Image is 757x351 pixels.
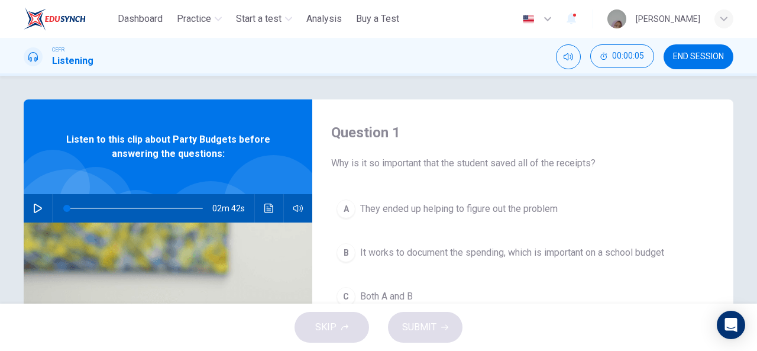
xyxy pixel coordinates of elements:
[673,52,724,62] span: END SESSION
[331,238,714,268] button: BIt works to document the spending, which is important on a school budget
[521,15,536,24] img: en
[636,12,700,26] div: [PERSON_NAME]
[351,8,404,30] button: Buy a Test
[260,194,279,223] button: Click to see the audio transcription
[337,199,355,218] div: A
[356,12,399,26] span: Buy a Test
[24,7,113,31] a: ELTC logo
[331,194,714,224] button: AThey ended up helping to figure out the problem
[664,44,733,69] button: END SESSION
[607,9,626,28] img: Profile picture
[212,194,254,223] span: 02m 42s
[52,46,64,54] span: CEFR
[360,246,664,260] span: It works to document the spending, which is important on a school budget
[52,54,93,68] h1: Listening
[331,123,714,142] h4: Question 1
[231,8,297,30] button: Start a test
[612,51,644,61] span: 00:00:05
[24,7,86,31] img: ELTC logo
[590,44,654,68] button: 00:00:05
[306,12,342,26] span: Analysis
[118,12,163,26] span: Dashboard
[177,12,211,26] span: Practice
[337,243,355,262] div: B
[236,12,282,26] span: Start a test
[113,8,167,30] button: Dashboard
[337,287,355,306] div: C
[331,156,714,170] span: Why is it so important that the student saved all of the receipts?
[302,8,347,30] button: Analysis
[590,44,654,69] div: Hide
[62,133,274,161] span: Listen to this clip about Party Budgets before answering the questions:
[556,44,581,69] div: Mute
[360,289,413,304] span: Both A and B
[172,8,227,30] button: Practice
[717,311,745,339] div: Open Intercom Messenger
[360,202,558,216] span: They ended up helping to figure out the problem
[331,282,714,311] button: CBoth A and B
